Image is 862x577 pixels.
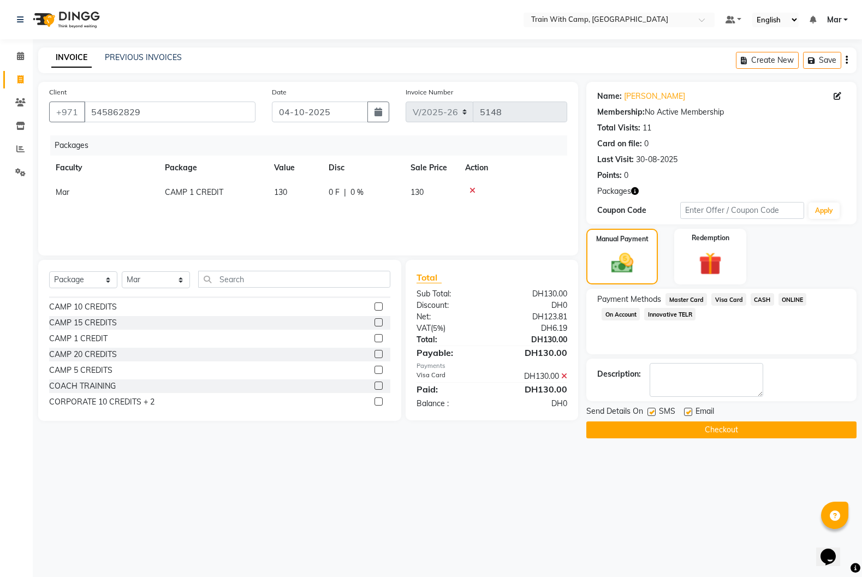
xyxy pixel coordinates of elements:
div: Card on file: [597,138,642,150]
span: CAMP 1 CREDIT [165,187,223,197]
div: CAMP 5 CREDITS [49,365,112,376]
input: Search [198,271,390,288]
span: Packages [597,186,631,197]
div: Description: [597,368,641,380]
span: CASH [751,293,774,306]
div: DH130.00 [492,346,575,359]
span: Master Card [665,293,707,306]
span: | [344,187,346,198]
div: DH130.00 [492,334,575,346]
div: Coupon Code [597,205,680,216]
div: DH130.00 [492,383,575,396]
th: Package [158,156,267,180]
input: Search by Name/Mobile/Email/Code [84,102,255,122]
div: Name: [597,91,622,102]
img: logo [28,4,103,35]
div: 0 [624,170,628,181]
div: Paid: [408,383,492,396]
img: _cash.svg [604,251,640,276]
th: Value [267,156,322,180]
span: Payment Methods [597,294,661,305]
img: _gift.svg [692,249,729,278]
div: Packages [50,135,575,156]
span: Total [417,272,442,283]
span: Send Details On [586,406,643,419]
span: Innovative TELR [644,308,695,320]
div: Discount: [408,300,492,311]
div: CAMP 15 CREDITS [49,317,117,329]
label: Invoice Number [406,87,453,97]
div: CORPORATE 10 CREDITS + 2 [49,396,154,408]
iframe: chat widget [816,533,851,566]
div: No Active Membership [597,106,846,118]
div: DH0 [492,398,575,409]
div: DH6.19 [492,323,575,334]
label: Date [272,87,287,97]
label: Redemption [692,233,729,243]
div: CAMP 20 CREDITS [49,349,117,360]
div: Membership: [597,106,645,118]
th: Faculty [49,156,158,180]
div: Points: [597,170,622,181]
input: Enter Offer / Coupon Code [680,202,804,219]
div: Total Visits: [597,122,640,134]
a: INVOICE [51,48,92,68]
button: +971 [49,102,85,122]
label: Manual Payment [596,234,649,244]
span: 0 % [350,187,364,198]
span: Mar [827,14,841,26]
button: Save [803,52,841,69]
div: DH130.00 [492,288,575,300]
div: Payments [417,361,568,371]
button: Apply [809,203,840,219]
span: VAT [417,323,431,333]
div: CAMP 1 CREDIT [49,333,108,344]
th: Action [459,156,567,180]
div: Balance : [408,398,492,409]
div: DH0 [492,300,575,311]
a: PREVIOUS INVOICES [105,52,182,62]
div: Last Visit: [597,154,634,165]
div: ( ) [408,323,492,334]
div: Payable: [408,346,492,359]
span: On Account [602,308,640,320]
div: COACH TRAINING [49,380,116,392]
div: Total: [408,334,492,346]
span: ONLINE [778,293,807,306]
span: Visa Card [711,293,746,306]
span: Mar [56,187,69,197]
span: 130 [411,187,424,197]
span: 130 [274,187,287,197]
div: 30-08-2025 [636,154,677,165]
div: Sub Total: [408,288,492,300]
div: Visa Card [408,371,492,382]
a: [PERSON_NAME] [624,91,685,102]
button: Checkout [586,421,857,438]
label: Client [49,87,67,97]
span: 0 F [329,187,340,198]
div: CAMP 10 CREDITS [49,301,117,313]
span: 5% [433,324,443,332]
span: Email [695,406,714,419]
div: 11 [643,122,651,134]
th: Sale Price [404,156,459,180]
div: Net: [408,311,492,323]
span: SMS [659,406,675,419]
th: Disc [322,156,404,180]
div: DH123.81 [492,311,575,323]
div: DH130.00 [492,371,575,382]
div: 0 [644,138,649,150]
button: Create New [736,52,799,69]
